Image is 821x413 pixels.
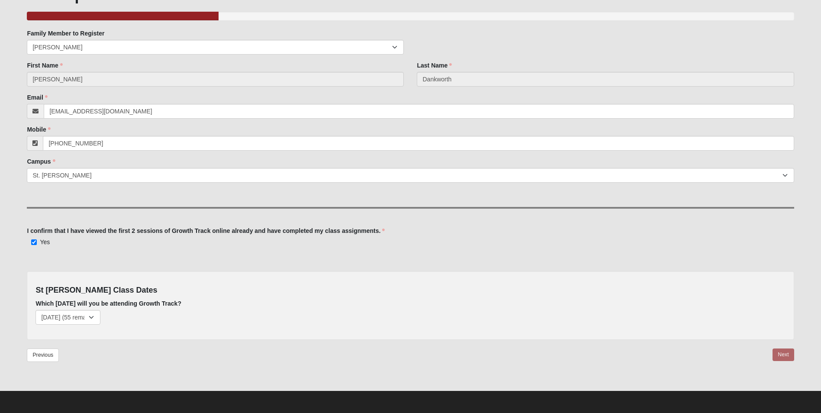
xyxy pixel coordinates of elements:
[35,299,181,308] label: Which [DATE] will you be attending Growth Track?
[27,29,104,38] label: Family Member to Register
[27,93,47,102] label: Email
[417,61,452,70] label: Last Name
[27,125,50,134] label: Mobile
[27,61,62,70] label: First Name
[27,348,59,362] a: Previous
[35,286,785,295] h4: St [PERSON_NAME] Class Dates
[31,239,37,245] input: Yes
[27,157,55,166] label: Campus
[27,226,385,235] label: I confirm that I have viewed the first 2 sessions of Growth Track online already and have complet...
[40,239,50,245] span: Yes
